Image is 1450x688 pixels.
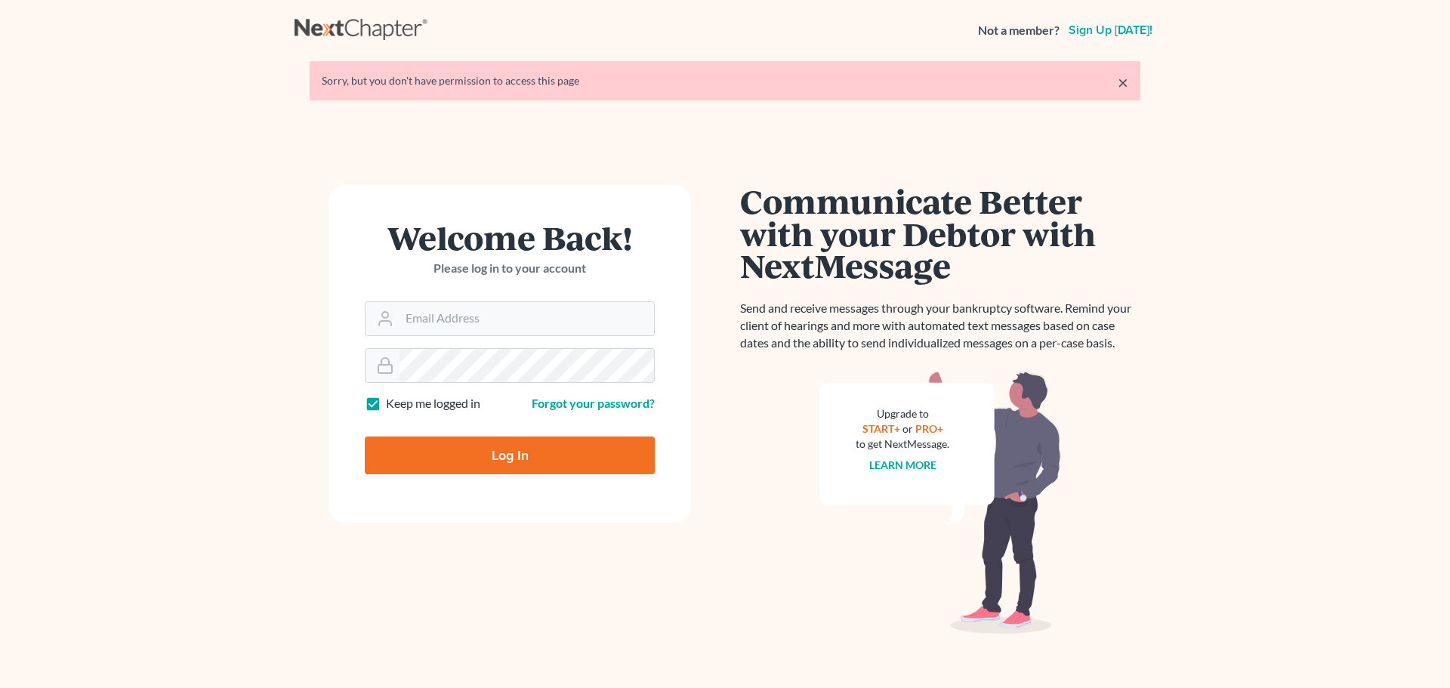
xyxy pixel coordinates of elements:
a: Sign up [DATE]! [1066,24,1155,36]
div: Upgrade to [856,406,949,421]
a: Learn more [869,458,936,471]
p: Please log in to your account [365,260,655,277]
img: nextmessage_bg-59042aed3d76b12b5cd301f8e5b87938c9018125f34e5fa2b7a6b67550977c72.svg [819,370,1061,634]
a: × [1118,73,1128,91]
p: Send and receive messages through your bankruptcy software. Remind your client of hearings and mo... [740,300,1140,352]
div: Sorry, but you don't have permission to access this page [322,73,1128,88]
span: or [902,422,913,435]
div: to get NextMessage. [856,437,949,452]
a: Forgot your password? [532,396,655,410]
h1: Welcome Back! [365,221,655,254]
h1: Communicate Better with your Debtor with NextMessage [740,185,1140,282]
input: Email Address [400,302,654,335]
a: START+ [862,422,900,435]
a: PRO+ [915,422,943,435]
label: Keep me logged in [386,395,480,412]
strong: Not a member? [978,22,1060,39]
input: Log In [365,437,655,474]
